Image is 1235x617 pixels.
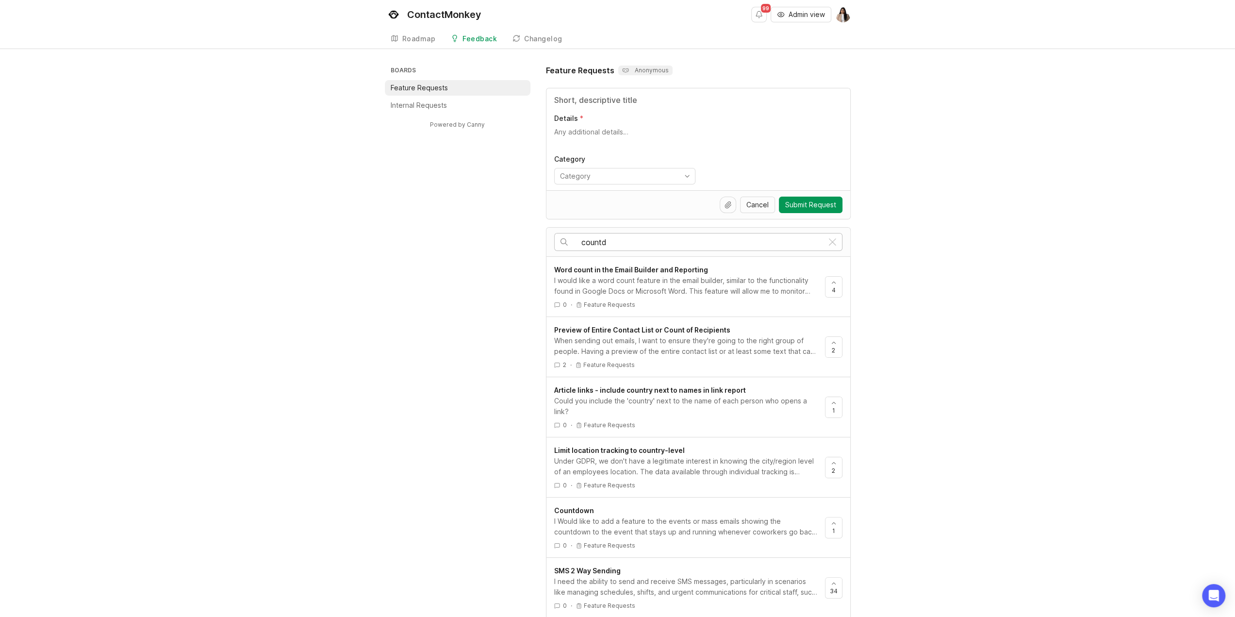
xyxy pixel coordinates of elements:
button: Notifications [751,7,767,22]
div: · [571,421,572,429]
p: Feature Requests [391,83,448,93]
span: SMS 2 Way Sending [554,567,621,575]
p: Details [554,114,578,123]
div: I Would like to add a feature to the events or mass emails showing the countdown to the event tha... [554,516,817,537]
div: I would like a word count feature in the email builder, similar to the functionality found in Goo... [554,275,817,297]
p: Internal Requests [391,100,447,110]
a: SMS 2 Way SendingI need the ability to send and receive SMS messages, particularly in scenarios l... [554,566,825,610]
a: Feature Requests [385,80,530,96]
input: Search… [581,237,823,248]
span: Word count in the Email Builder and Reporting [554,266,708,274]
span: Admin view [789,10,825,19]
img: Bilkis Begum [835,7,851,22]
span: 2 [832,346,835,354]
div: · [570,361,572,369]
button: 2 [825,336,842,358]
button: 34 [825,577,842,599]
span: Article links - include country next to names in link report [554,386,746,394]
span: 4 [832,286,836,294]
div: · [571,541,572,550]
button: 1 [825,397,842,418]
p: Feature Requests [583,361,635,369]
textarea: Details [554,127,842,147]
svg: toggle icon [679,172,695,180]
a: Preview of Entire Contact List or Count of RecipientsWhen sending out emails, I want to ensure th... [554,325,825,369]
div: toggle menu [554,168,695,184]
a: Word count in the Email Builder and ReportingI would like a word count feature in the email build... [554,265,825,309]
a: Roadmap [385,29,442,49]
span: Submit Request [785,200,836,210]
input: Title [554,94,842,106]
input: Category [560,171,678,182]
a: Limit location tracking to country-levelUnder GDPR, we don't have a legitimate interest in knowin... [554,445,825,489]
button: Cancel [740,197,775,213]
span: 1 [832,406,835,415]
button: 1 [825,517,842,538]
p: Feature Requests [584,602,635,610]
p: Feature Requests [584,542,635,550]
button: Submit Request [779,197,842,213]
p: Category [554,154,695,164]
span: 0 [563,601,567,610]
a: Powered by Canny [428,119,486,130]
button: Admin view [771,7,831,22]
span: 2 [563,361,566,369]
a: Internal Requests [385,98,530,113]
a: Feedback [445,29,503,49]
p: Feature Requests [584,301,635,309]
h1: Feature Requests [546,65,614,76]
span: 99 [761,4,771,13]
span: Limit location tracking to country-level [554,446,685,454]
div: ContactMonkey [407,10,481,19]
span: 0 [563,300,567,309]
div: · [571,601,572,610]
div: Under GDPR, we don't have a legitimate interest in knowing the city/region level of an employees ... [554,456,817,477]
a: Changelog [507,29,568,49]
div: When sending out emails, I want to ensure they're going to the right group of people. Having a pr... [554,335,817,357]
span: Cancel [746,200,769,210]
div: Changelog [524,35,562,42]
span: 0 [563,541,567,550]
span: 34 [830,587,838,595]
p: Anonymous [622,67,669,74]
div: Open Intercom Messenger [1202,584,1225,607]
span: 0 [563,481,567,489]
div: Could you include the 'country' next to the name of each person who opens a link? [554,396,817,417]
span: 0 [563,421,567,429]
button: 2 [825,457,842,478]
button: 4 [825,276,842,298]
span: 1 [832,527,835,535]
p: Feature Requests [584,482,635,489]
h3: Boards [389,65,530,78]
a: Article links - include country next to names in link reportCould you include the 'country' next ... [554,385,825,429]
div: Feedback [462,35,497,42]
span: 2 [832,467,835,475]
div: Roadmap [402,35,436,42]
div: · [571,481,572,489]
div: · [571,300,572,309]
a: CountdownI Would like to add a feature to the events or mass emails showing the countdown to the ... [554,505,825,550]
img: ContactMonkey logo [385,6,402,23]
p: Feature Requests [584,421,635,429]
div: I need the ability to send and receive SMS messages, particularly in scenarios like managing sche... [554,576,817,598]
span: Preview of Entire Contact List or Count of Recipients [554,326,730,334]
span: Countdown [554,506,594,515]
